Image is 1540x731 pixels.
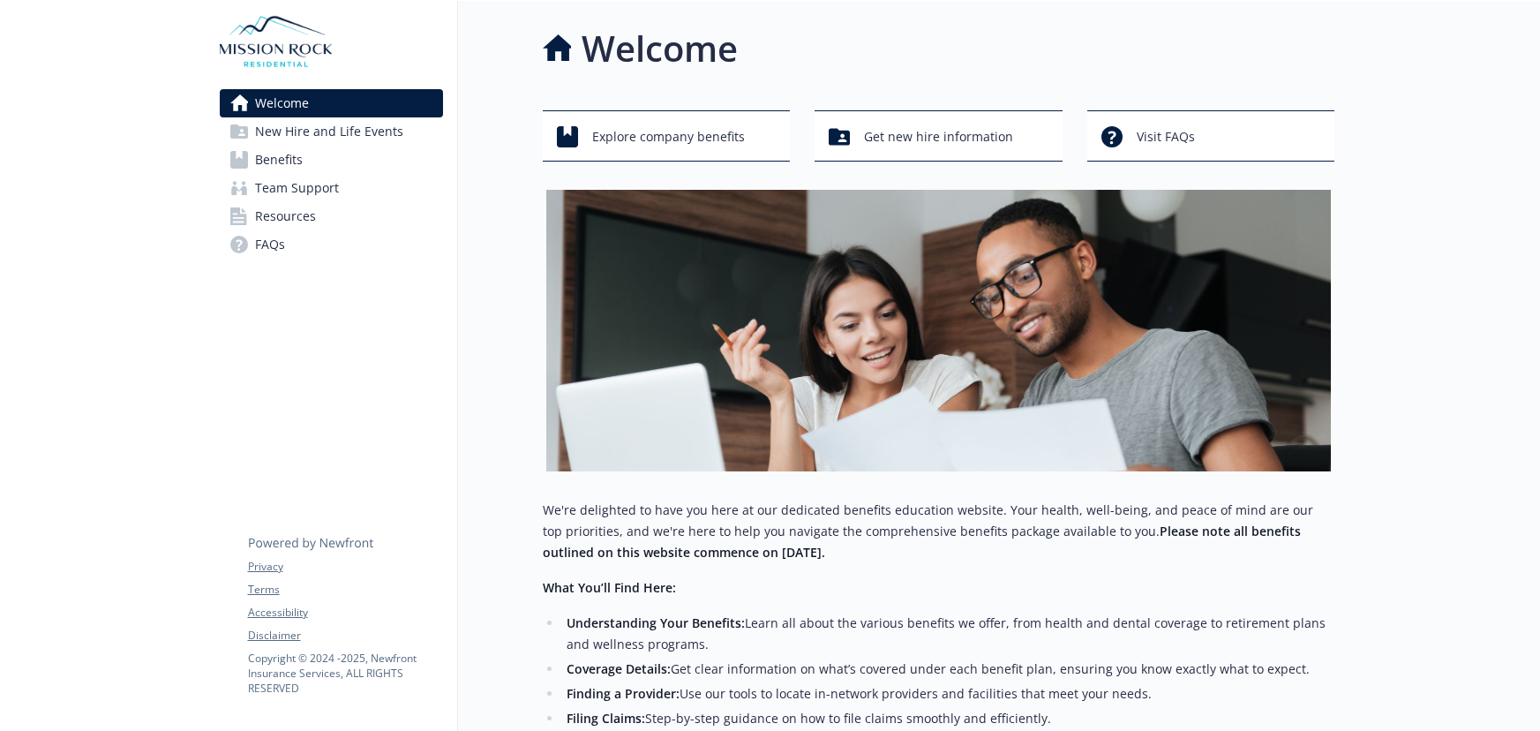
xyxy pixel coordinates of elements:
li: Learn all about the various benefits we offer, from health and dental coverage to retirement plan... [562,613,1335,655]
span: Get new hire information [864,120,1013,154]
a: Benefits [220,146,443,174]
p: Copyright © 2024 - 2025 , Newfront Insurance Services, ALL RIGHTS RESERVED [248,651,442,696]
a: Disclaimer [248,628,442,644]
a: Resources [220,202,443,230]
span: Welcome [255,89,309,117]
span: Visit FAQs [1137,120,1195,154]
span: Resources [255,202,316,230]
img: overview page banner [546,190,1331,471]
span: FAQs [255,230,285,259]
strong: Finding a Provider: [567,685,680,702]
span: Benefits [255,146,303,174]
span: New Hire and Life Events [255,117,403,146]
strong: Filing Claims: [567,710,645,727]
span: Explore company benefits [592,120,745,154]
strong: Understanding Your Benefits: [567,614,745,631]
strong: Coverage Details: [567,660,671,677]
h1: Welcome [582,22,738,75]
strong: What You’ll Find Here: [543,579,676,596]
a: Privacy [248,559,442,575]
a: Terms [248,582,442,598]
button: Get new hire information [815,110,1063,162]
li: Get clear information on what’s covered under each benefit plan, ensuring you know exactly what t... [562,659,1335,680]
li: Use our tools to locate in-network providers and facilities that meet your needs. [562,683,1335,705]
span: Team Support [255,174,339,202]
button: Explore company benefits [543,110,791,162]
button: Visit FAQs [1087,110,1335,162]
p: We're delighted to have you here at our dedicated benefits education website. Your health, well-b... [543,500,1335,563]
a: Welcome [220,89,443,117]
li: Step-by-step guidance on how to file claims smoothly and efficiently. [562,708,1335,729]
a: New Hire and Life Events [220,117,443,146]
a: Team Support [220,174,443,202]
a: Accessibility [248,605,442,621]
a: FAQs [220,230,443,259]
